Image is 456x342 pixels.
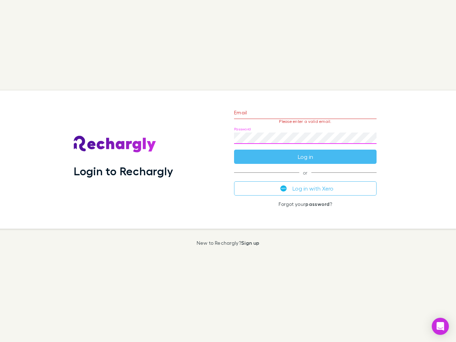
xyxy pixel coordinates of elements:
[234,201,377,207] p: Forgot your ?
[305,201,330,207] a: password
[280,185,287,192] img: Xero's logo
[432,318,449,335] div: Open Intercom Messenger
[234,181,377,196] button: Log in with Xero
[234,150,377,164] button: Log in
[74,136,156,153] img: Rechargly's Logo
[74,164,173,178] h1: Login to Rechargly
[241,240,259,246] a: Sign up
[234,172,377,173] span: or
[234,119,377,124] p: Please enter a valid email.
[197,240,260,246] p: New to Rechargly?
[234,126,251,132] label: Password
